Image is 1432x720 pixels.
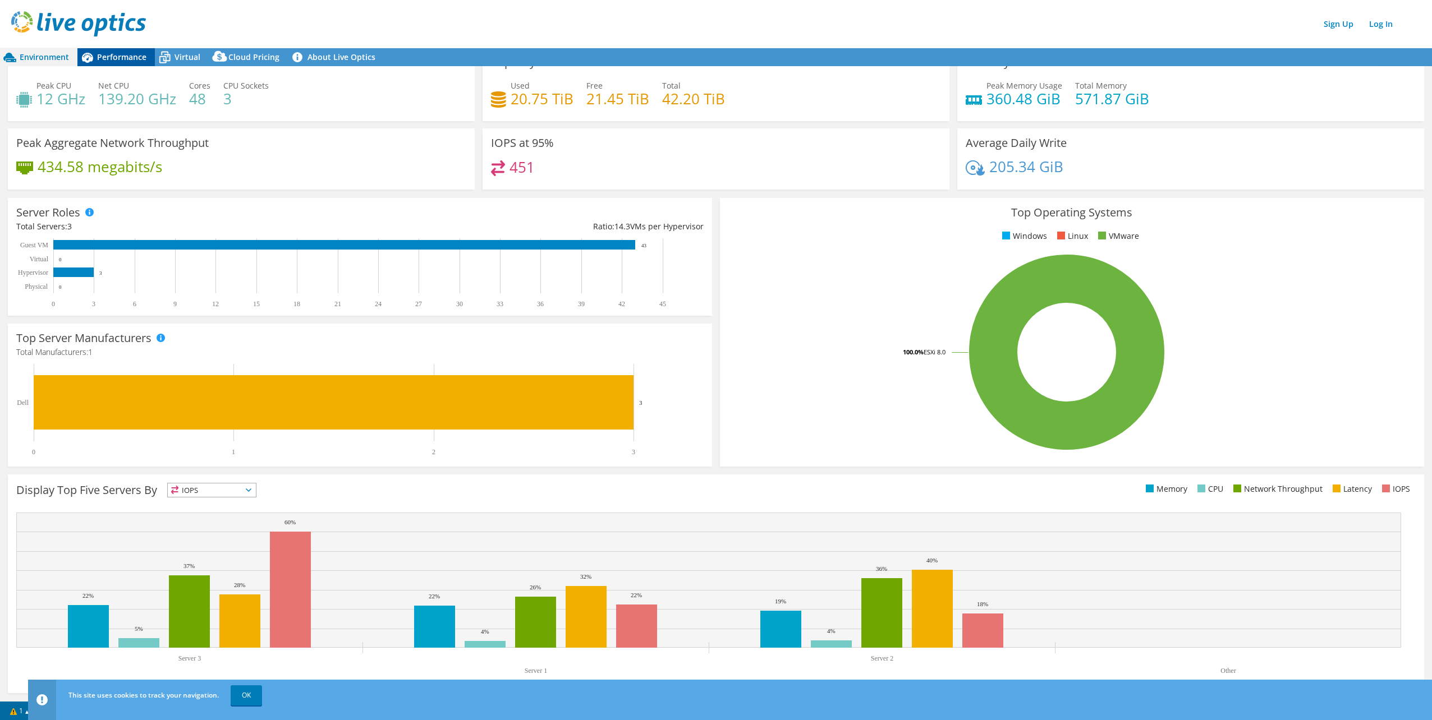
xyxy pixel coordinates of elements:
[16,137,209,149] h3: Peak Aggregate Network Throughput
[82,592,94,599] text: 22%
[232,448,235,456] text: 1
[662,93,725,105] h4: 42.20 TiB
[59,284,62,290] text: 0
[429,593,440,599] text: 22%
[662,80,681,91] span: Total
[497,300,503,308] text: 33
[183,562,195,569] text: 37%
[98,80,129,91] span: Net CPU
[135,625,143,632] text: 5%
[1143,483,1187,495] li: Memory
[68,690,219,700] span: This site uses cookies to track your navigation.
[481,628,489,635] text: 4%
[586,80,603,91] span: Free
[491,137,554,149] h3: IOPS at 95%
[827,627,836,634] text: 4%
[99,270,102,276] text: 3
[639,399,642,406] text: 3
[578,300,585,308] text: 39
[510,161,535,173] h4: 451
[11,11,146,36] img: live_optics_svg.svg
[178,654,201,662] text: Server 3
[1075,93,1149,105] h4: 571.87 GiB
[375,300,382,308] text: 24
[614,221,630,232] span: 14.3
[986,80,1062,91] span: Peak Memory Usage
[986,93,1062,105] h4: 360.48 GiB
[30,255,49,263] text: Virtual
[999,230,1047,242] li: Windows
[97,52,146,62] span: Performance
[1379,483,1410,495] li: IOPS
[491,56,535,68] h3: Capacity
[189,93,210,105] h4: 48
[618,300,625,308] text: 42
[16,56,39,68] h3: CPU
[16,206,80,219] h3: Server Roles
[18,269,48,276] text: Hypervisor
[1318,16,1359,32] a: Sign Up
[288,48,384,66] a: About Live Optics
[1231,483,1323,495] li: Network Throughput
[38,160,162,173] h4: 434.58 megabits/s
[1095,230,1139,242] li: VMware
[876,565,887,572] text: 36%
[133,300,136,308] text: 6
[212,300,219,308] text: 12
[989,160,1063,173] h4: 205.34 GiB
[16,332,152,344] h3: Top Server Manufacturers
[1330,483,1372,495] li: Latency
[98,93,176,105] h4: 139.20 GHz
[17,399,29,407] text: Dell
[641,243,647,248] text: 43
[530,584,541,590] text: 26%
[926,557,938,564] text: 40%
[36,93,85,105] h4: 12 GHz
[1220,667,1236,675] text: Other
[32,448,35,456] text: 0
[432,448,435,456] text: 2
[59,257,62,262] text: 0
[631,592,642,598] text: 22%
[25,283,48,290] text: Physical
[67,221,72,232] span: 3
[334,300,341,308] text: 21
[1195,483,1223,495] li: CPU
[966,137,1067,149] h3: Average Daily Write
[189,80,210,91] span: Cores
[728,206,1416,219] h3: Top Operating Systems
[175,52,200,62] span: Virtual
[659,300,666,308] text: 45
[924,348,946,356] tspan: ESXi 8.0
[293,300,300,308] text: 18
[586,93,649,105] h4: 21.45 TiB
[1075,80,1127,91] span: Total Memory
[2,704,37,718] a: 1
[234,581,245,588] text: 28%
[456,300,463,308] text: 30
[20,52,69,62] span: Environment
[16,346,704,358] h4: Total Manufacturers:
[284,519,296,525] text: 60%
[415,300,422,308] text: 27
[1364,16,1398,32] a: Log In
[168,483,256,497] span: IOPS
[580,573,591,580] text: 32%
[511,93,573,105] h4: 20.75 TiB
[360,220,703,233] div: Ratio: VMs per Hypervisor
[52,300,55,308] text: 0
[977,601,988,607] text: 18%
[231,685,262,705] a: OK
[966,56,1009,68] h3: Memory
[36,80,71,91] span: Peak CPU
[871,654,893,662] text: Server 2
[511,80,530,91] span: Used
[775,598,786,604] text: 19%
[16,220,360,233] div: Total Servers:
[253,300,260,308] text: 15
[632,448,635,456] text: 3
[223,93,269,105] h4: 3
[223,80,269,91] span: CPU Sockets
[903,348,924,356] tspan: 100.0%
[20,241,48,249] text: Guest VM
